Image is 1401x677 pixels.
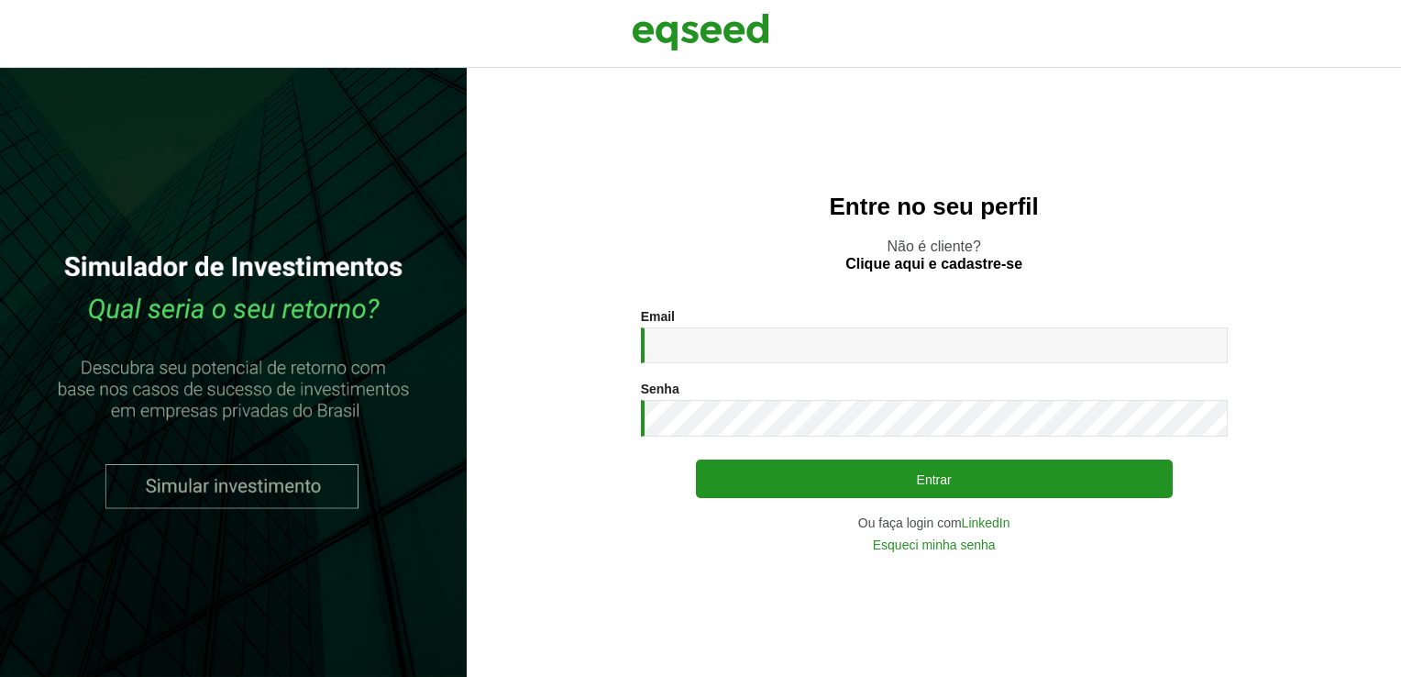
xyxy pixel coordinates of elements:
[503,238,1364,272] p: Não é cliente?
[845,257,1022,272] a: Clique aqui e cadastre-se
[641,516,1228,529] div: Ou faça login com
[632,9,769,55] img: EqSeed Logo
[641,310,675,323] label: Email
[962,516,1010,529] a: LinkedIn
[873,538,996,551] a: Esqueci minha senha
[503,194,1364,220] h2: Entre no seu perfil
[696,460,1173,498] button: Entrar
[641,383,679,395] label: Senha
